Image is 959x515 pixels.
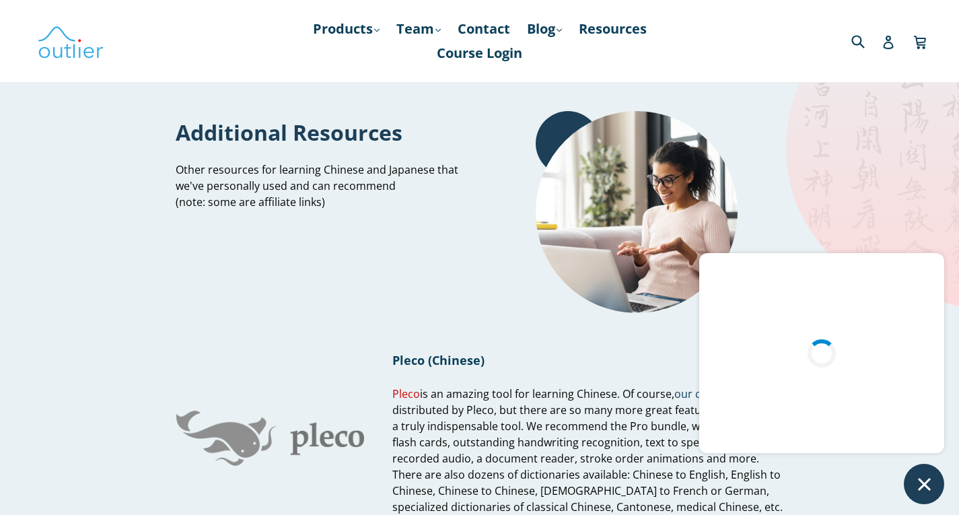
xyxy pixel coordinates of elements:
[392,386,420,402] a: Pleco
[37,22,104,61] img: Outlier Linguistics
[176,118,470,147] h1: Additional Resources
[674,386,746,402] a: our dictionary
[520,17,569,41] a: Blog
[430,41,529,65] a: Course Login
[848,27,885,55] input: Search
[306,17,386,41] a: Products
[572,17,653,41] a: Resources
[390,17,448,41] a: Team
[176,162,458,209] span: Other resources for learning Chinese and Japanese that we've personally used and can recommend (n...
[392,352,783,368] h1: Pleco (Chinese)
[695,253,948,504] inbox-online-store-chat: Shopify online store chat
[451,17,517,41] a: Contact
